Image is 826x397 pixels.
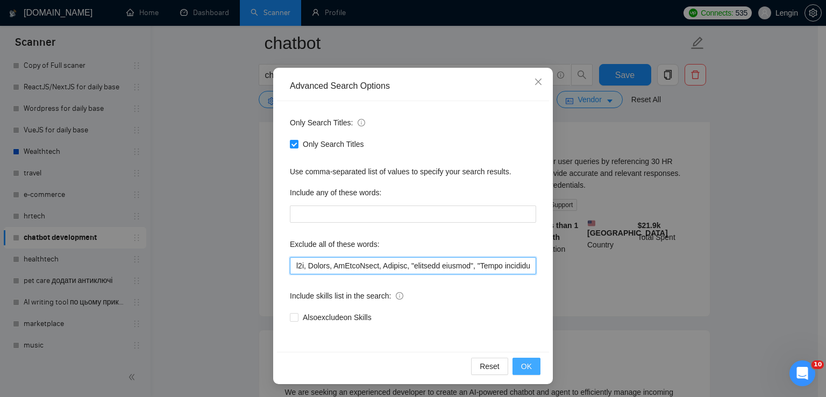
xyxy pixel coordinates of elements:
[298,138,368,150] span: Only Search Titles
[471,358,508,375] button: Reset
[290,117,365,129] span: Only Search Titles:
[290,166,536,178] div: Use comma-separated list of values to specify your search results.
[789,360,815,386] iframe: Intercom live chat
[524,68,553,97] button: Close
[534,77,543,86] span: close
[811,360,824,369] span: 10
[512,358,540,375] button: OK
[480,360,500,372] span: Reset
[298,311,376,323] span: Also exclude on Skills
[290,236,380,253] label: Exclude all of these words:
[290,184,381,201] label: Include any of these words:
[521,360,532,372] span: OK
[396,292,403,300] span: info-circle
[290,80,536,92] div: Advanced Search Options
[358,119,365,126] span: info-circle
[290,290,403,302] span: Include skills list in the search:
